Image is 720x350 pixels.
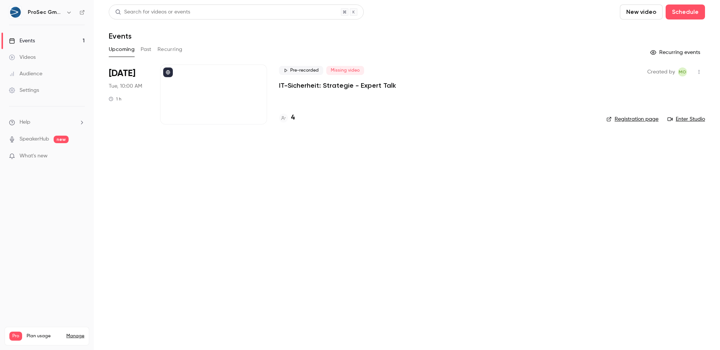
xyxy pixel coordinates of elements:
div: Settings [9,87,39,94]
a: Enter Studio [667,115,705,123]
button: New video [620,4,663,19]
h6: ProSec GmbH [28,9,63,16]
button: Recurring events [647,46,705,58]
a: Registration page [606,115,658,123]
div: Events [9,37,35,45]
h4: 4 [291,113,295,123]
a: IT-Sicherheit: Strategie - Expert Talk [279,81,396,90]
button: Upcoming [109,43,135,55]
div: 1 h [109,96,121,102]
a: 4 [279,113,295,123]
span: Missing video [326,66,364,75]
span: Pro [9,332,22,341]
span: Tue, 10:00 AM [109,82,142,90]
button: Schedule [666,4,705,19]
span: [DATE] [109,67,135,79]
span: MD Operative [678,67,687,76]
span: Pre-recorded [279,66,323,75]
button: Recurring [157,43,183,55]
span: MO [679,67,686,76]
span: What's new [19,152,48,160]
div: Videos [9,54,36,61]
span: new [54,136,69,143]
a: SpeakerHub [19,135,49,143]
img: ProSec GmbH [9,6,21,18]
a: Manage [66,333,84,339]
div: Search for videos or events [115,8,190,16]
span: Created by [647,67,675,76]
div: Audience [9,70,42,78]
button: Past [141,43,151,55]
h1: Events [109,31,132,40]
li: help-dropdown-opener [9,118,85,126]
span: Plan usage [27,333,62,339]
span: Help [19,118,30,126]
div: Sep 23 Tue, 10:00 AM (Europe/Berlin) [109,64,148,124]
